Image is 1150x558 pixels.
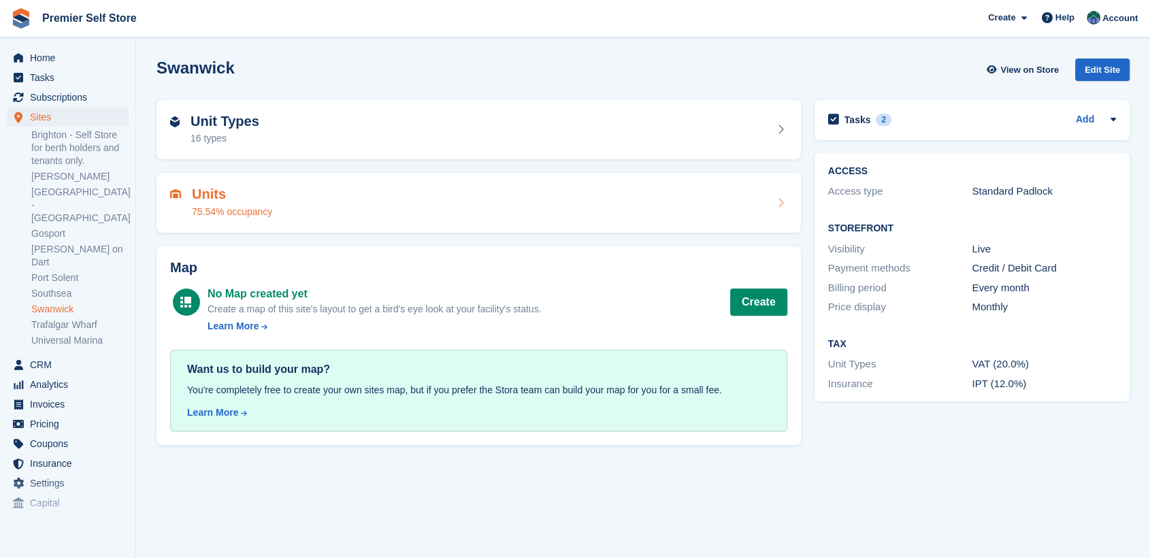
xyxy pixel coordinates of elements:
div: Edit Site [1075,59,1130,81]
a: Universal Marina [31,334,129,347]
div: Credit / Debit Card [972,261,1116,276]
a: [PERSON_NAME] [31,170,129,183]
h2: Swanwick [157,59,235,77]
a: Southsea [31,287,129,300]
a: Edit Site [1075,59,1130,86]
a: Port Solent [31,272,129,284]
div: Live [972,242,1116,257]
img: unit-icn-7be61d7bf1b0ce9d3e12c5938cc71ed9869f7b940bace4675aadf7bd6d80202e.svg [170,189,181,199]
div: Visibility [828,242,972,257]
div: Learn More [208,319,259,333]
a: Brighton - Self Store for berth holders and tenants only. [31,129,129,167]
a: menu [7,355,129,374]
a: Premier Self Store [37,7,142,29]
h2: Tax [828,339,1116,350]
span: Pricing [30,414,112,433]
span: Invoices [30,395,112,414]
img: unit-type-icn-2b2737a686de81e16bb02015468b77c625bbabd49415b5ef34ead5e3b44a266d.svg [170,116,180,127]
span: Home [30,48,112,67]
div: Every month [972,280,1116,296]
span: Settings [30,474,112,493]
a: Swanwick [31,303,129,316]
a: Add [1076,112,1094,128]
h2: Map [170,260,787,276]
button: Create [730,289,787,316]
h2: Unit Types [191,114,259,129]
div: Billing period [828,280,972,296]
h2: Tasks [844,114,871,126]
a: Gosport [31,227,129,240]
a: Unit Types 16 types [157,100,801,160]
div: IPT (12.0%) [972,376,1116,392]
a: menu [7,108,129,127]
span: Insurance [30,454,112,473]
span: Account [1102,12,1138,25]
a: menu [7,375,129,394]
div: Price display [828,299,972,315]
div: Standard Padlock [972,184,1116,199]
h2: Storefront [828,223,1116,234]
a: menu [7,434,129,453]
div: Access type [828,184,972,199]
a: Units 75.54% occupancy [157,173,801,233]
div: Unit Types [828,357,972,372]
span: View on Store [1000,63,1059,77]
a: menu [7,88,129,107]
span: Storefront [12,524,135,538]
img: map-icn-white-8b231986280072e83805622d3debb4903e2986e43859118e7b4002611c8ef794.svg [180,297,191,308]
div: Monthly [972,299,1116,315]
a: Trafalgar Wharf [31,318,129,331]
div: Payment methods [828,261,972,276]
div: You're completely free to create your own sites map, but if you prefer the Stora team can build y... [187,383,770,397]
span: Coupons [30,434,112,453]
a: menu [7,395,129,414]
a: menu [7,48,129,67]
a: menu [7,68,129,87]
div: Create a map of this site's layout to get a bird's eye look at your facility's status. [208,302,541,316]
a: menu [7,414,129,433]
span: Create [988,11,1015,24]
a: menu [7,454,129,473]
a: menu [7,493,129,512]
div: 16 types [191,131,259,146]
span: Help [1055,11,1074,24]
span: Tasks [30,68,112,87]
a: Learn More [208,319,541,333]
h2: ACCESS [828,166,1116,177]
span: CRM [30,355,112,374]
div: Insurance [828,376,972,392]
div: 75.54% occupancy [192,205,272,219]
span: Sites [30,108,112,127]
div: Want us to build your map? [187,361,770,378]
span: Capital [30,493,112,512]
a: View on Store [985,59,1064,81]
a: menu [7,474,129,493]
a: [PERSON_NAME] on Dart [31,243,129,269]
a: Learn More [187,406,770,420]
a: [GEOGRAPHIC_DATA] - [GEOGRAPHIC_DATA] [31,186,129,225]
span: Analytics [30,375,112,394]
span: Subscriptions [30,88,112,107]
div: 2 [876,114,891,126]
div: Learn More [187,406,238,420]
img: Jo Granger [1087,11,1100,24]
div: No Map created yet [208,286,541,302]
div: VAT (20.0%) [972,357,1116,372]
img: stora-icon-8386f47178a22dfd0bd8f6a31ec36ba5ce8667c1dd55bd0f319d3a0aa187defe.svg [11,8,31,29]
h2: Units [192,186,272,202]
